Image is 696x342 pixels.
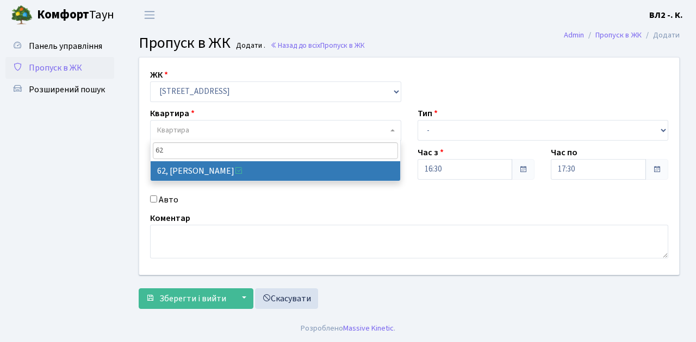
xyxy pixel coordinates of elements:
[29,62,82,74] span: Пропуск в ЖК
[343,322,394,334] a: Massive Kinetic
[139,288,233,309] button: Зберегти і вийти
[136,6,163,24] button: Переключити навігацію
[159,293,226,305] span: Зберегти і вийти
[5,57,114,79] a: Пропуск в ЖК
[564,29,584,41] a: Admin
[255,288,318,309] a: Скасувати
[150,68,168,81] label: ЖК
[151,161,401,181] li: 62, [PERSON_NAME]
[301,322,395,334] div: Розроблено .
[418,107,438,120] label: Тип
[642,29,680,41] li: Додати
[159,193,178,206] label: Авто
[270,40,365,50] a: Назад до всіхПропуск в ЖК
[418,146,444,159] label: Час з
[29,84,105,96] span: Розширений пошук
[649,9,683,22] a: ВЛ2 -. К.
[5,35,114,57] a: Панель управління
[320,40,365,50] span: Пропуск в ЖК
[29,40,102,52] span: Панель управління
[150,212,190,225] label: Коментар
[157,125,189,136] span: Квартира
[548,24,696,47] nav: breadcrumb
[150,107,195,120] label: Квартира
[37,6,89,23] b: Комфорт
[5,79,114,100] a: Розширений пошук
[11,4,33,26] img: logo.png
[234,41,265,50] small: Додати .
[649,9,683,21] b: ВЛ2 -. К.
[37,6,114,24] span: Таун
[551,146,577,159] label: Час по
[139,32,231,54] span: Пропуск в ЖК
[595,29,642,41] a: Пропуск в ЖК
